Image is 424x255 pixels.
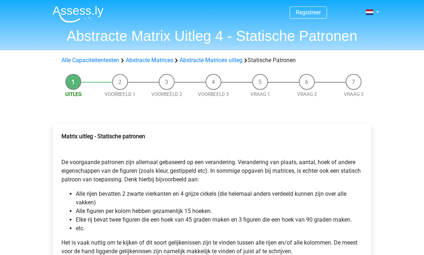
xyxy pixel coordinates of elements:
[61,132,363,184] p: De voorgaande patronen zijn allemaal gebaseerd op een verandering. Verandering van plaats, aantal...
[61,57,119,64] a: Alle Capaciteitentesten
[61,133,145,140] b: Matrix uitleg - Statische patronen
[198,92,229,97] a: Voorbeeld 3
[105,92,135,97] a: Voorbeeld 1
[76,215,363,224] li: Elke rij bevat twee figuren die een hoek van 45 graden maken en 3 figuren die een hoek van 90 gra...
[250,92,270,97] a: Vraag 1
[76,207,363,215] li: Alle figuren per kolom hebben gezamenlijk 15 hoeken.
[344,92,364,97] a: Vraag 3
[297,92,317,97] a: Vraag 2
[52,6,103,23] img: Assessly
[126,57,173,64] a: Abstracte Matrices
[151,92,182,97] a: Voorbeeld 2
[47,27,377,45] h1: Abstracte Matrix Uitleg 4 - Statische Patronen
[65,92,82,97] a: Uitleg
[76,190,363,207] li: Alle rijen bevatten 2 zwarte vierkanten en 4 grijze cirkels (die helemaal anders verdeeld kunnen ...
[59,56,365,65] div: Statische Patronen
[76,224,363,233] li: etc.
[296,9,321,16] a: Registreer
[180,57,243,64] a: Abstracte Matrices uitleg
